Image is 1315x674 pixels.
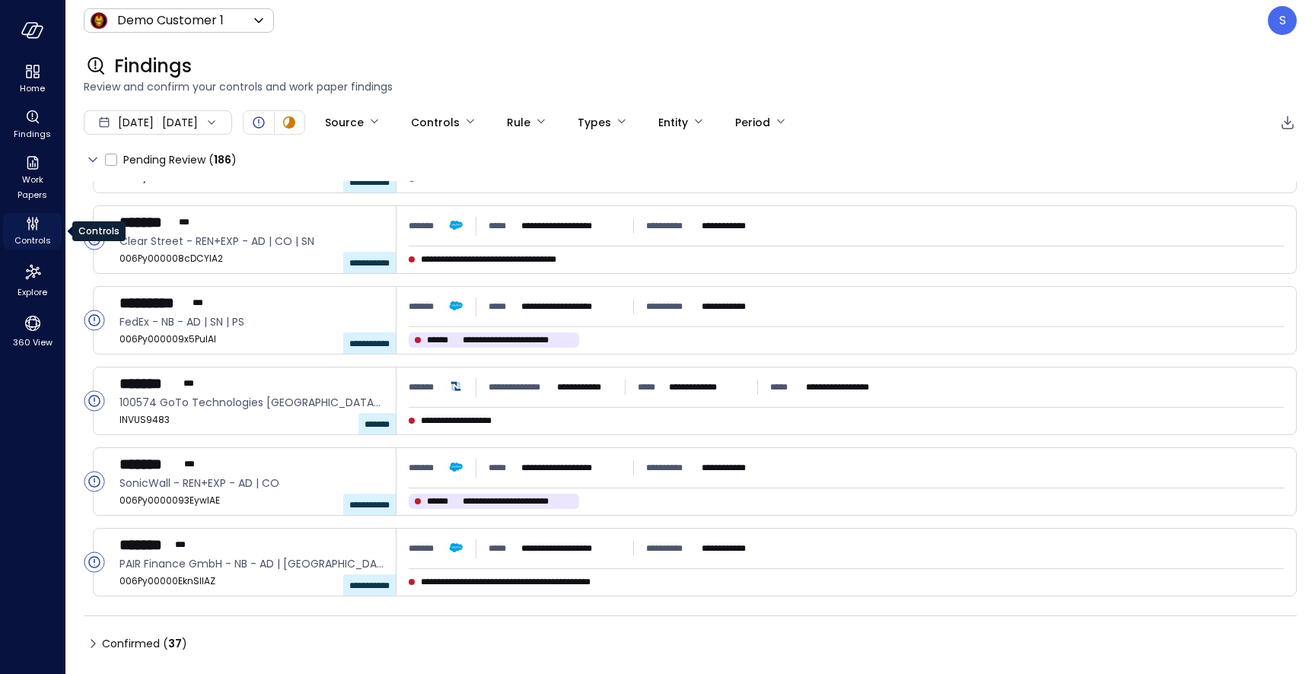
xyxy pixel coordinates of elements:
[119,493,384,508] span: 006Py0000093EywIAE
[13,335,53,350] span: 360 View
[84,310,105,331] div: Open
[119,233,384,250] span: Clear Street - REN+EXP - AD | CO | SN
[3,152,62,204] div: Work Papers
[84,390,105,412] div: Open
[119,574,384,589] span: 006Py00000EknSIIAZ
[114,54,192,78] span: Findings
[1278,113,1297,132] div: Export to CSV
[3,259,62,301] div: Explore
[250,113,268,132] div: Open
[84,552,105,573] div: Open
[119,412,384,428] span: INVUS9483
[3,107,62,143] div: Findings
[214,152,231,167] span: 186
[102,631,187,656] span: Confirmed
[119,475,384,491] span: SonicWall - REN+EXP - AD | CO
[118,114,154,131] span: [DATE]
[3,61,62,97] div: Home
[119,313,384,330] span: FedEx - NB - AD | SN | PS
[119,394,384,411] span: 100574 GoTo Technologies USA, LLC
[578,110,611,135] div: Types
[507,110,530,135] div: Rule
[163,635,187,652] div: ( )
[14,233,51,248] span: Controls
[1268,6,1297,35] div: Steve Sovik
[14,126,51,141] span: Findings
[168,636,182,651] span: 37
[123,148,237,172] span: Pending Review
[119,332,384,347] span: 006Py000009x5PuIAI
[735,110,770,135] div: Period
[325,110,364,135] div: Source
[84,471,105,492] div: Open
[119,251,384,266] span: 006Py000008cDCYIA2
[84,78,1297,95] span: Review and confirm your controls and work paper findings
[280,113,298,132] div: In Progress
[3,310,62,351] div: 360 View
[3,213,62,250] div: Controls
[411,110,460,135] div: Controls
[209,151,237,168] div: ( )
[20,81,45,96] span: Home
[119,555,384,572] span: PAIR Finance GmbH - NB - AD | DF | SN | CO
[90,11,108,30] img: Icon
[72,221,126,241] div: Controls
[117,11,224,30] p: Demo Customer 1
[658,110,688,135] div: Entity
[9,172,56,202] span: Work Papers
[1279,11,1286,30] p: S
[18,285,47,300] span: Explore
